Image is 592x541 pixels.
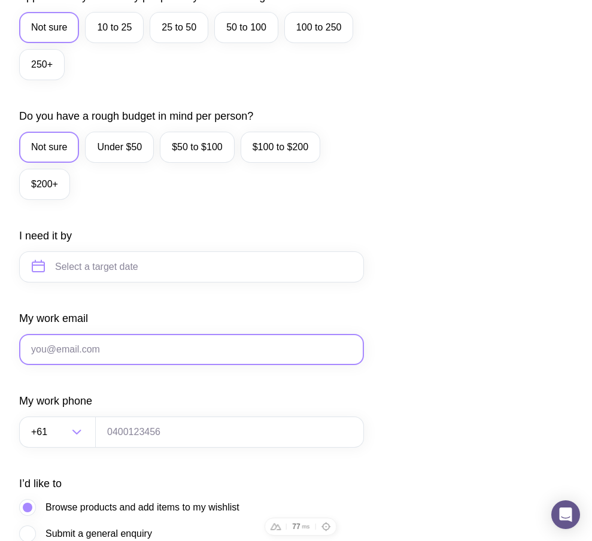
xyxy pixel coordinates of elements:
[19,394,92,408] label: My work phone
[85,12,144,43] label: 10 to 25
[19,169,70,200] label: $200+
[19,476,62,491] label: I’d like to
[160,132,235,163] label: $50 to $100
[19,12,79,43] label: Not sure
[19,417,96,448] div: Search for option
[19,132,79,163] label: Not sure
[241,132,320,163] label: $100 to $200
[19,229,72,243] label: I need it by
[31,417,50,448] span: +61
[85,132,154,163] label: Under $50
[214,12,278,43] label: 50 to 100
[50,417,68,448] input: Search for option
[19,49,65,80] label: 250+
[45,527,152,541] span: Submit a general enquiry
[551,500,580,529] div: Open Intercom Messenger
[19,109,253,123] label: Do you have a rough budget in mind per person?
[19,311,88,326] label: My work email
[284,12,354,43] label: 100 to 250
[19,251,364,282] input: Select a target date
[150,12,208,43] label: 25 to 50
[95,417,364,448] input: 0400123456
[45,500,239,515] span: Browse products and add items to my wishlist
[19,334,364,365] input: you@email.com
